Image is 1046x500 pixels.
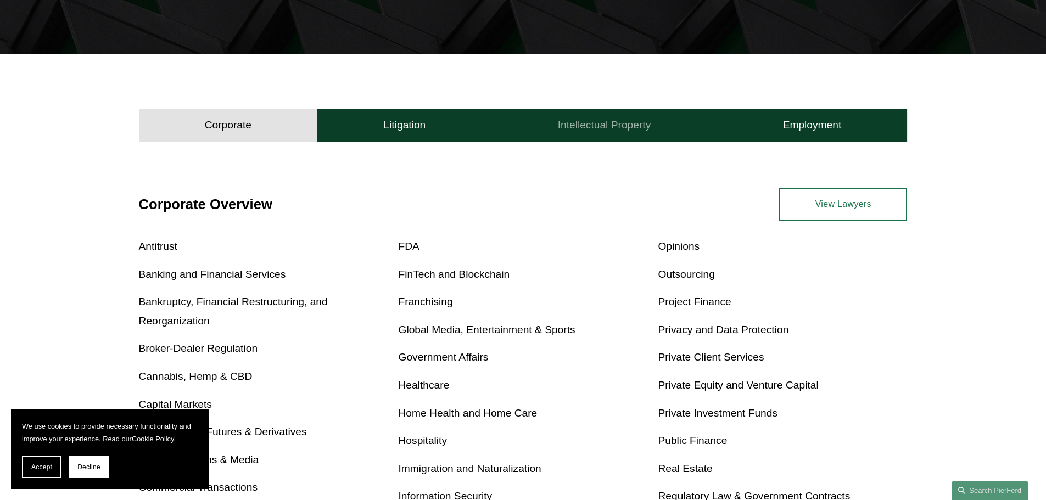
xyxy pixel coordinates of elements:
[205,119,251,132] h4: Corporate
[399,407,538,419] a: Home Health and Home Care
[132,435,174,443] a: Cookie Policy
[658,379,818,391] a: Private Equity and Venture Capital
[22,456,61,478] button: Accept
[399,240,419,252] a: FDA
[658,268,714,280] a: Outsourcing
[22,420,198,445] p: We use cookies to provide necessary functionality and improve your experience. Read our .
[399,324,575,335] a: Global Media, Entertainment & Sports
[139,481,258,493] a: Commercial Transactions
[69,456,109,478] button: Decline
[399,351,489,363] a: Government Affairs
[77,463,100,471] span: Decline
[399,268,510,280] a: FinTech and Blockchain
[783,119,842,132] h4: Employment
[139,196,272,212] a: Corporate Overview
[658,324,788,335] a: Privacy and Data Protection
[399,435,448,446] a: Hospitality
[952,481,1028,500] a: Search this site
[139,296,328,327] a: Bankruptcy, Financial Restructuring, and Reorganization
[658,351,764,363] a: Private Client Services
[658,435,727,446] a: Public Finance
[139,268,286,280] a: Banking and Financial Services
[779,188,907,221] a: View Lawyers
[658,407,777,419] a: Private Investment Funds
[399,379,450,391] a: Healthcare
[383,119,426,132] h4: Litigation
[139,342,258,354] a: Broker-Dealer Regulation
[31,463,52,471] span: Accept
[399,463,541,474] a: Immigration and Naturalization
[658,240,700,252] a: Opinions
[658,296,731,307] a: Project Finance
[139,426,307,437] a: Commodities, Futures & Derivatives
[11,409,209,489] section: Cookie banner
[139,240,177,252] a: Antitrust
[139,370,253,382] a: Cannabis, Hemp & CBD
[658,463,712,474] a: Real Estate
[139,398,212,410] a: Capital Markets
[399,296,453,307] a: Franchising
[558,119,651,132] h4: Intellectual Property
